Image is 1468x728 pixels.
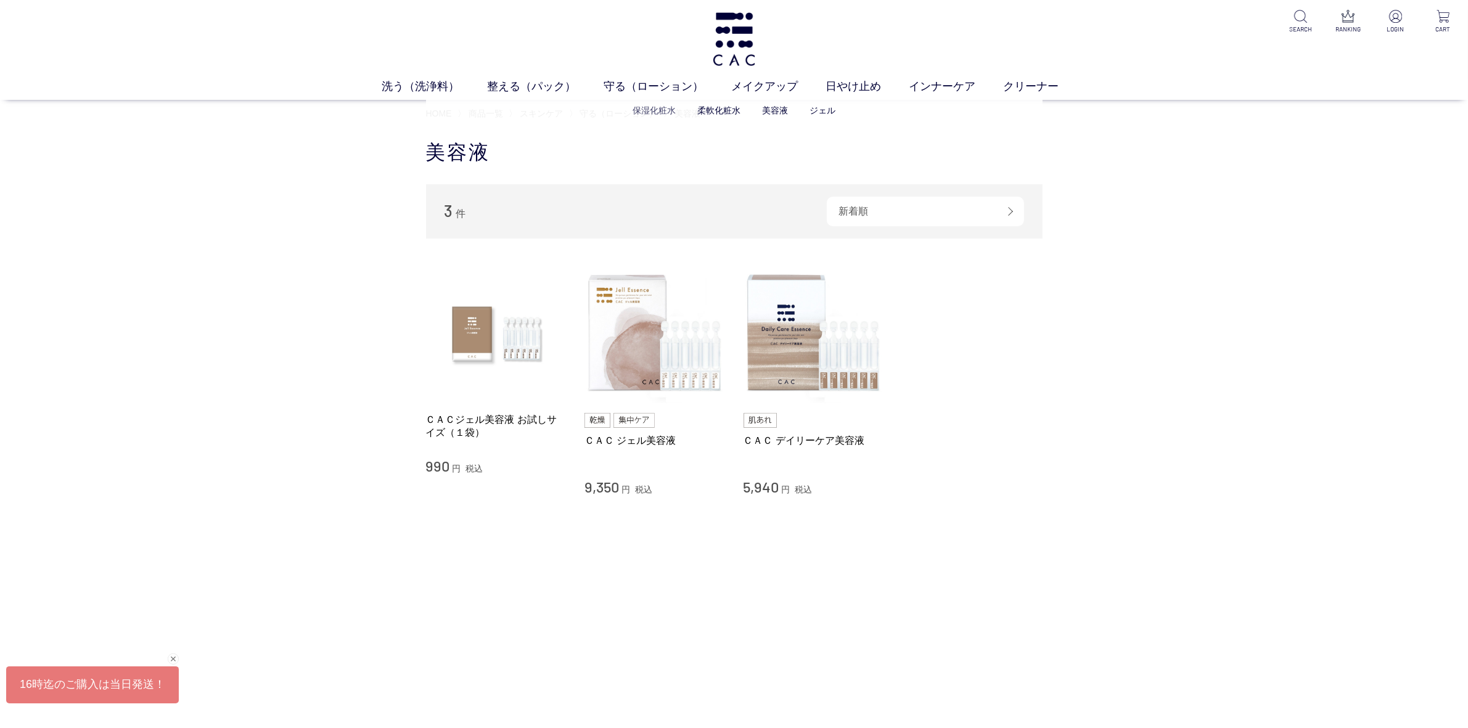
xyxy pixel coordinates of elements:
img: ＣＡＣ デイリーケア美容液 [744,263,884,404]
a: 洗う（洗浄料） [382,78,487,95]
span: 5,940 [744,478,779,496]
span: 税込 [465,464,483,473]
a: SEARCH [1286,10,1316,34]
img: 肌あれ [744,413,777,428]
p: LOGIN [1380,25,1411,34]
img: ＣＡＣ ジェル美容液 [584,263,725,404]
span: 件 [456,208,465,219]
a: 整える（パック） [487,78,604,95]
a: ジェル [810,105,835,115]
a: 柔軟化粧水 [697,105,740,115]
div: 新着順 [827,197,1024,226]
a: 日やけ止め [826,78,909,95]
a: CART [1428,10,1458,34]
a: メイクアップ [731,78,826,95]
a: RANKING [1333,10,1363,34]
span: 税込 [795,485,812,494]
a: 守る（ローション） [604,78,731,95]
img: 乾燥 [584,413,610,428]
a: 美容液 [762,105,788,115]
a: LOGIN [1380,10,1411,34]
a: ＣＡＣ デイリーケア美容液 [744,434,884,447]
span: 3 [445,201,453,220]
span: 円 [452,464,461,473]
span: 円 [781,485,790,494]
span: 9,350 [584,478,619,496]
span: 円 [621,485,630,494]
img: logo [710,12,757,66]
a: ＣＡＣ ジェル美容液 [584,434,725,447]
span: 990 [426,457,450,475]
img: ＣＡＣジェル美容液 お試しサイズ（１袋） [426,263,567,404]
a: 保湿化粧水 [633,105,676,115]
p: CART [1428,25,1458,34]
p: RANKING [1333,25,1363,34]
p: SEARCH [1286,25,1316,34]
img: 集中ケア [613,413,655,428]
span: 税込 [635,485,652,494]
a: ＣＡＣジェル美容液 お試しサイズ（１袋） [426,413,567,440]
a: クリーナー [1003,78,1086,95]
h1: 美容液 [426,139,1043,166]
a: インナーケア [909,78,1003,95]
